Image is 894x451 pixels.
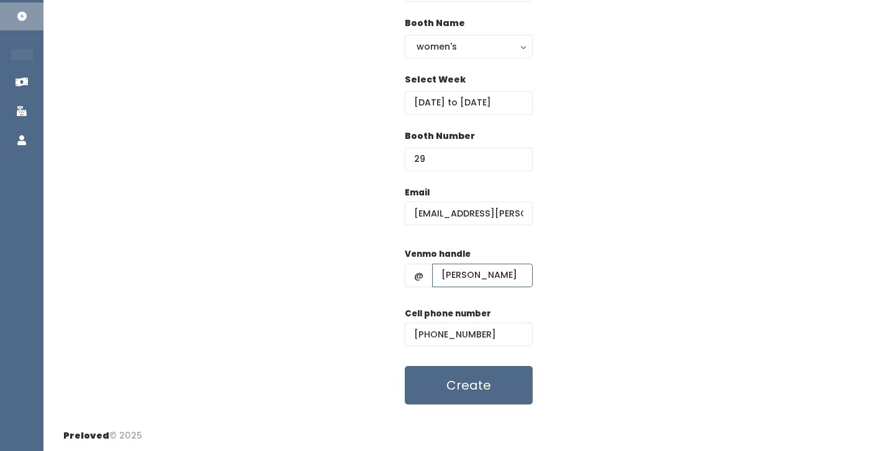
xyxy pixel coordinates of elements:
[405,17,465,30] label: Booth Name
[405,308,491,320] label: Cell phone number
[405,202,533,225] input: @ .
[405,187,430,199] label: Email
[405,323,533,346] input: (___) ___-____
[405,91,533,115] input: Select week
[63,419,142,442] div: © 2025
[63,429,109,442] span: Preloved
[417,40,521,53] div: women's
[405,130,475,143] label: Booth Number
[405,366,533,404] button: Create
[405,148,533,171] input: Booth Number
[405,73,466,86] label: Select Week
[405,35,533,58] button: women's
[405,248,471,261] label: Venmo handle
[405,264,433,287] span: @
